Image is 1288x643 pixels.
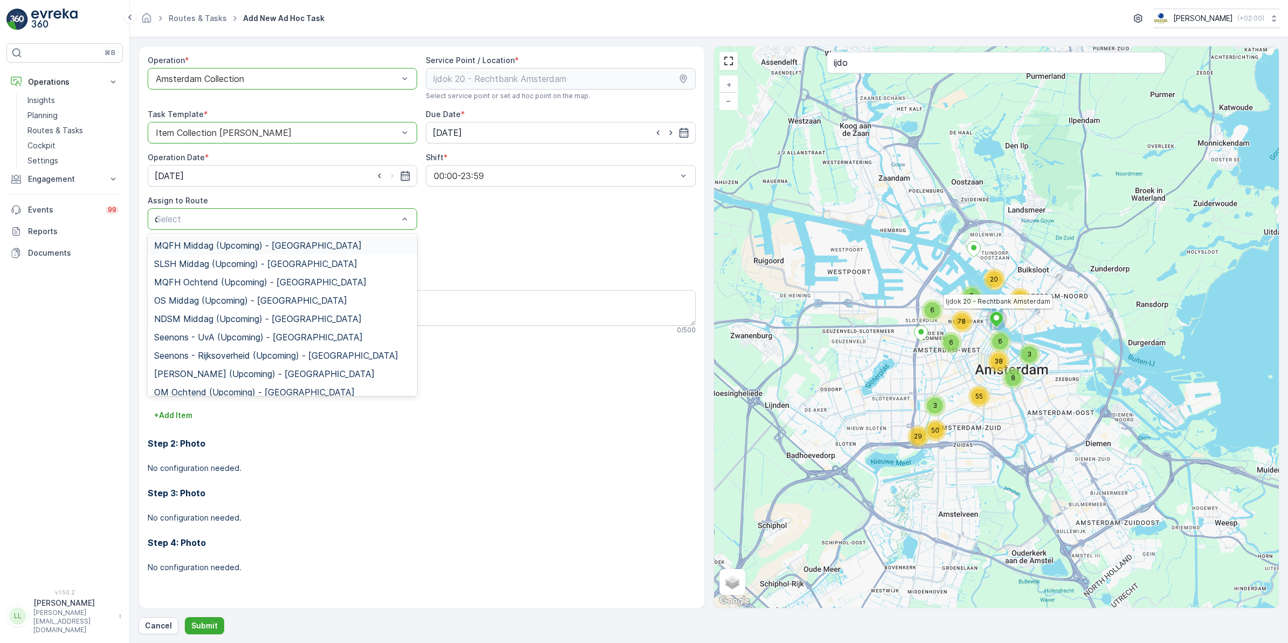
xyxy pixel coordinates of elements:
img: logo [6,9,28,30]
p: [PERSON_NAME] [33,598,113,608]
div: 3 [1019,344,1040,365]
span: 20 [990,275,998,283]
p: 0 / 500 [677,326,696,334]
a: Layers [721,570,744,594]
a: Cockpit [23,138,123,153]
span: 6 [949,338,953,346]
h3: Step 4: Photo [148,536,696,549]
span: 3 [933,401,937,409]
a: Open this area in Google Maps (opens a new window) [717,594,752,608]
p: Documents [28,248,119,258]
span: + [726,80,731,89]
p: Routes & Tasks [27,125,83,136]
input: dd/mm/yyyy [148,165,417,187]
a: Settings [23,153,123,168]
p: No configuration needed. [148,463,696,474]
span: 11 [1017,295,1023,303]
input: dd/mm/yyyy [426,122,695,143]
p: No configuration needed. [148,562,696,573]
a: Zoom In [721,77,737,93]
div: 6 [940,332,962,353]
p: ( +02:00 ) [1237,14,1264,23]
span: 6 [930,306,934,314]
span: NDSM Middag (Upcoming) - [GEOGRAPHIC_DATA] [154,314,362,324]
div: 6 [922,299,943,321]
button: Engagement [6,168,123,190]
button: Submit [185,617,224,634]
p: Planning [27,110,58,121]
a: Routes & Tasks [23,123,123,138]
div: LL [9,607,26,625]
img: basis-logo_rgb2x.png [1153,12,1169,24]
div: 78 [951,311,973,332]
input: Search address or service points [827,52,1166,73]
h3: Step 2: Photo [148,437,696,450]
span: − [726,96,731,105]
p: [PERSON_NAME] [1173,13,1233,24]
a: Events99 [6,199,123,221]
span: 55 [975,392,983,400]
p: [PERSON_NAME][EMAIL_ADDRESS][DOMAIN_NAME] [33,608,113,634]
button: LL[PERSON_NAME][PERSON_NAME][EMAIL_ADDRESS][DOMAIN_NAME] [6,598,123,634]
span: OM Ochtend (Upcoming) - [GEOGRAPHIC_DATA] [154,387,355,397]
span: 38 [994,357,1003,365]
input: Ijdok 20 - Rechtbank Amsterdam [426,68,695,90]
div: 55 [968,386,990,407]
label: Task Template [148,110,204,119]
div: 38 [988,351,1009,372]
label: Operation [148,56,185,65]
span: 78 [958,317,966,325]
p: Select [156,213,398,225]
span: v 1.50.2 [6,589,123,596]
a: Reports [6,221,123,242]
label: Shift [426,153,444,162]
span: 7 [970,292,973,300]
span: 6 [998,337,1002,345]
div: 11 [1009,288,1031,310]
a: View Fullscreen [721,53,737,69]
span: Seenons - UvA (Upcoming) - [GEOGRAPHIC_DATA] [154,332,363,342]
a: Zoom Out [721,93,737,109]
a: Documents [6,242,123,264]
span: 3 [1027,350,1031,358]
a: Planning [23,108,123,123]
a: Homepage [141,16,153,25]
span: [PERSON_NAME] (Upcoming) - [GEOGRAPHIC_DATA] [154,369,375,379]
div: 50 [925,420,946,441]
a: Insights [23,93,123,108]
img: logo_light-DOdMpM7g.png [31,9,78,30]
span: MQFH Ochtend (Upcoming) - [GEOGRAPHIC_DATA] [154,277,366,287]
span: 29 [914,432,922,440]
p: Submit [191,620,218,631]
div: 8 [1002,367,1024,389]
button: [PERSON_NAME](+02:00) [1153,9,1279,28]
span: Select service point or set ad hoc point on the map. [426,92,590,100]
span: Add New Ad Hoc Task [241,13,327,24]
span: Seenons - Rijksoverheid (Upcoming) - [GEOGRAPHIC_DATA] [154,351,398,360]
label: Operation Date [148,153,205,162]
p: Reports [28,226,119,237]
a: Routes & Tasks [169,13,227,23]
div: 29 [908,426,929,447]
div: 7 [961,285,982,307]
h2: Task Template Configuration [148,352,696,368]
div: 20 [984,269,1005,290]
span: MQFH Middag (Upcoming) - [GEOGRAPHIC_DATA] [154,241,362,250]
label: Service Point / Location [426,56,515,65]
div: 3 [924,395,946,416]
p: Engagement [28,174,101,184]
button: +Add Item [148,407,199,424]
span: 8 [1011,374,1015,382]
button: Cancel [139,617,178,634]
span: SLSH Middag (Upcoming) - [GEOGRAPHIC_DATA] [154,259,357,269]
div: 6 [989,331,1011,352]
p: Cancel [145,620,172,631]
p: Settings [27,155,58,166]
p: Cockpit [27,140,56,151]
span: 50 [931,426,939,434]
p: 99 [108,206,116,214]
p: Operations [28,77,101,87]
p: ⌘B [105,49,115,57]
p: + Add Item [154,410,192,421]
label: Assign to Route [148,196,208,205]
